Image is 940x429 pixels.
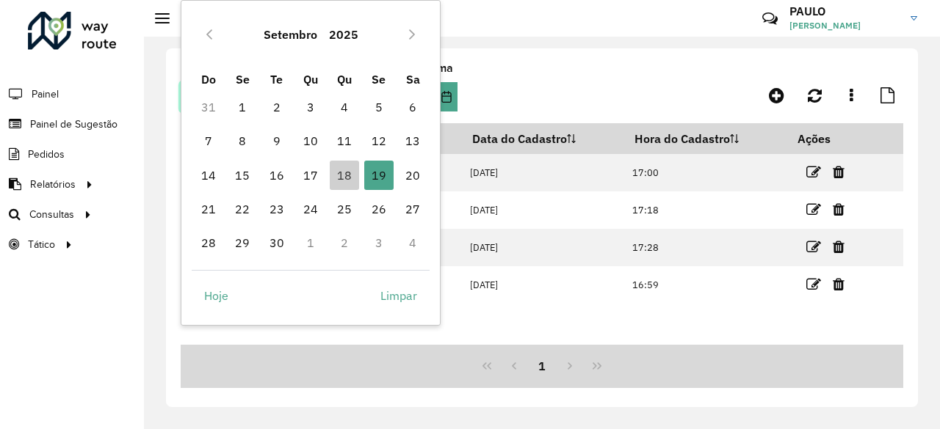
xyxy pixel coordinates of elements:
[262,92,292,122] span: 2
[833,162,845,182] a: Excluir
[225,192,259,226] td: 22
[328,192,361,226] td: 25
[296,126,325,155] span: 10
[294,192,328,226] td: 24
[754,3,786,34] a: Contato Rápido
[624,229,787,266] td: 17:28
[364,126,394,155] span: 12
[398,126,427,155] span: 13
[225,90,259,124] td: 1
[624,266,787,304] td: 16:59
[398,92,427,122] span: 6
[259,158,293,192] td: 16
[362,90,396,124] td: 5
[624,191,787,229] td: 17:18
[396,226,430,260] td: 4
[192,158,225,192] td: 14
[270,72,283,87] span: Te
[833,274,845,294] a: Excluir
[192,124,225,158] td: 7
[396,90,430,124] td: 6
[192,90,225,124] td: 31
[372,72,386,87] span: Se
[28,237,55,252] span: Tático
[400,23,424,46] button: Next Month
[294,158,328,192] td: 17
[192,192,225,226] td: 21
[296,92,325,122] span: 3
[228,161,257,190] span: 15
[323,17,364,52] button: Choose Year
[328,124,361,158] td: 11
[294,226,328,260] td: 1
[330,92,359,122] span: 4
[228,194,257,224] span: 22
[294,124,328,158] td: 10
[262,194,292,224] span: 23
[192,281,241,310] button: Hoje
[396,158,430,192] td: 20
[262,161,292,190] span: 16
[194,194,223,224] span: 21
[259,192,293,226] td: 23
[32,87,59,102] span: Painel
[463,123,625,154] th: Data do Cadastro
[29,207,74,222] span: Consultas
[396,192,430,226] td: 27
[833,237,845,257] a: Excluir
[296,194,325,224] span: 24
[337,72,352,87] span: Qu
[463,191,625,229] td: [DATE]
[528,352,556,380] button: 1
[296,161,325,190] span: 17
[624,123,787,154] th: Hora do Cadastro
[435,82,458,111] button: Choose Date
[303,72,318,87] span: Qu
[192,226,225,260] td: 28
[262,126,292,155] span: 9
[624,154,787,191] td: 17:00
[228,228,257,257] span: 29
[194,161,223,190] span: 14
[225,226,259,260] td: 29
[398,194,427,224] span: 27
[201,72,216,87] span: Do
[362,226,396,260] td: 3
[258,17,323,52] button: Choose Month
[362,158,396,192] td: 19
[259,90,293,124] td: 2
[368,281,430,310] button: Limpar
[463,229,625,266] td: [DATE]
[406,72,420,87] span: Sa
[30,117,117,132] span: Painel de Sugestão
[198,23,221,46] button: Previous Month
[294,90,328,124] td: 3
[194,228,223,257] span: 28
[328,90,361,124] td: 4
[328,158,361,192] td: 18
[170,10,302,26] h2: Painel de Sugestão
[806,274,821,294] a: Editar
[806,199,821,219] a: Editar
[364,161,394,190] span: 19
[789,19,900,32] span: [PERSON_NAME]
[328,226,361,260] td: 2
[228,92,257,122] span: 1
[362,192,396,226] td: 26
[194,126,223,155] span: 7
[833,199,845,219] a: Excluir
[228,126,257,155] span: 8
[396,124,430,158] td: 13
[225,124,259,158] td: 8
[364,194,394,224] span: 26
[789,4,900,18] h3: PAULO
[398,161,427,190] span: 20
[259,226,293,260] td: 30
[204,287,228,304] span: Hoje
[28,147,65,162] span: Pedidos
[463,266,625,304] td: [DATE]
[362,124,396,158] td: 12
[330,126,359,155] span: 11
[787,123,875,154] th: Ações
[806,162,821,182] a: Editar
